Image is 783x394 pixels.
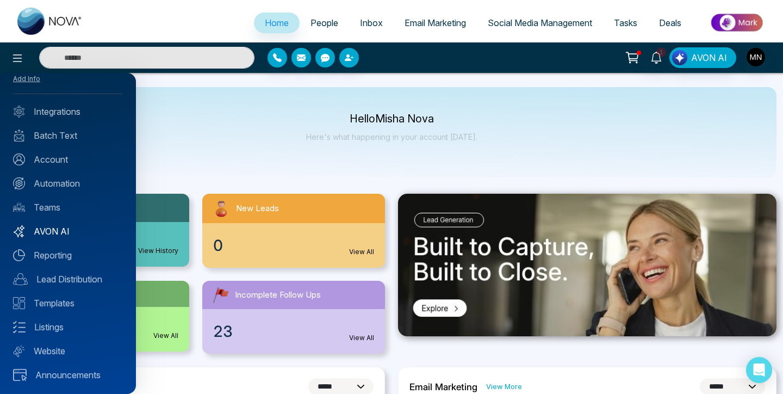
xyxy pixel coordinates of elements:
[13,201,25,213] img: team.svg
[13,369,27,381] img: announcements.svg
[13,368,123,381] a: Announcements
[13,273,123,286] a: Lead Distribution
[13,201,123,214] a: Teams
[13,297,123,310] a: Templates
[13,225,25,237] img: Avon-AI.svg
[13,177,123,190] a: Automation
[13,249,123,262] a: Reporting
[13,345,25,357] img: Website.svg
[13,106,25,118] img: Integrated.svg
[13,177,25,189] img: Automation.svg
[13,105,123,118] a: Integrations
[13,273,28,285] img: Lead-dist.svg
[13,249,25,261] img: Reporting.svg
[13,225,123,238] a: AVON AI
[13,130,25,141] img: batch_text_white.png
[13,297,25,309] img: Templates.svg
[13,344,123,358] a: Website
[746,357,772,383] div: Open Intercom Messenger
[13,75,40,83] a: Add Info
[13,321,123,334] a: Listings
[13,153,25,165] img: Account.svg
[13,129,123,142] a: Batch Text
[13,153,123,166] a: Account
[13,321,26,333] img: Listings.svg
